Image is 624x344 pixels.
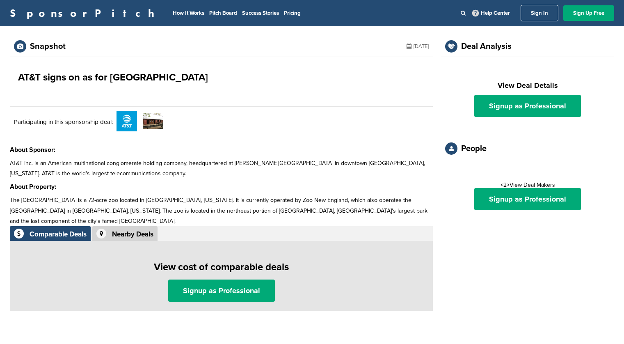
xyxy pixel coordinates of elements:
p: AT&T Inc. is an American multinational conglomerate holding company, headquartered at [PERSON_NAM... [10,158,433,179]
a: Pricing [284,10,301,16]
a: Signup as Professional [168,280,275,302]
a: Success Stories [242,10,279,16]
div: People [461,144,487,153]
a: Sign In [521,5,558,21]
a: Signup as Professional [474,95,581,117]
img: Tpli2eyp 400x400 [117,111,137,131]
a: Signup as Professional [474,188,581,210]
h2: View Deal Details [449,80,606,91]
h3: About Property: [10,182,433,192]
div: Nearby Deals [112,231,153,238]
h3: About Sponsor: [10,145,433,155]
a: Help Center [471,8,512,18]
a: Sign Up Free [563,5,614,21]
p: Participating in this sponsorship deal: [14,117,113,127]
div: Comparable Deals [30,231,87,238]
h1: View cost of comparable deals [14,260,429,275]
div: Snapshot [30,42,66,50]
a: How It Works [173,10,204,16]
div: Deal Analysis [461,42,512,50]
a: SponsorPitch [10,8,160,18]
div: [DATE] [407,40,429,53]
p: The [GEOGRAPHIC_DATA] is a 72-acre zoo located in [GEOGRAPHIC_DATA], [US_STATE]. It is currently ... [10,195,433,226]
a: Pitch Board [209,10,237,16]
img: Data?1415806868 [143,113,163,129]
h1: AT&T signs on as for [GEOGRAPHIC_DATA] [18,70,208,85]
div: <2>View Deal Makers [449,182,606,210]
